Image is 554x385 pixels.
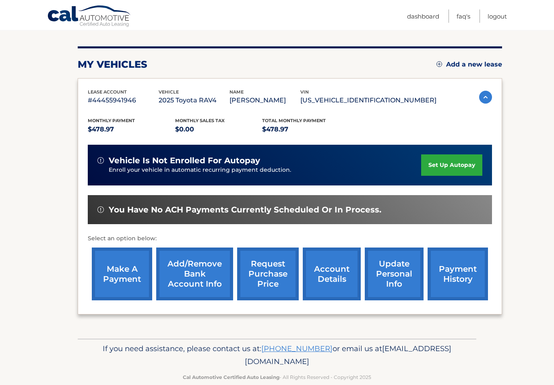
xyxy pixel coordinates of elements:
p: - All Rights Reserved - Copyright 2025 [83,373,471,382]
p: Select an option below: [88,234,492,244]
p: $478.97 [262,124,349,135]
p: $0.00 [175,124,263,135]
a: Dashboard [407,10,439,23]
a: payment history [428,248,488,301]
p: [US_VEHICLE_IDENTIFICATION_NUMBER] [300,95,436,106]
p: Enroll your vehicle in automatic recurring payment deduction. [109,166,421,175]
span: Total Monthly Payment [262,118,326,124]
p: If you need assistance, please contact us at: or email us at [83,343,471,368]
span: vehicle [159,89,179,95]
a: Logout [488,10,507,23]
a: update personal info [365,248,424,301]
img: accordion-active.svg [479,91,492,104]
strong: Cal Automotive Certified Auto Leasing [183,375,279,381]
img: alert-white.svg [97,158,104,164]
span: Monthly sales Tax [175,118,225,124]
a: Add a new lease [436,61,502,69]
a: set up autopay [421,155,482,176]
a: [PHONE_NUMBER] [261,344,333,354]
span: vin [300,89,309,95]
p: 2025 Toyota RAV4 [159,95,229,106]
a: request purchase price [237,248,299,301]
img: alert-white.svg [97,207,104,213]
a: FAQ's [457,10,470,23]
p: #44455941946 [88,95,159,106]
a: Cal Automotive [47,5,132,29]
span: [EMAIL_ADDRESS][DOMAIN_NAME] [245,344,451,366]
img: add.svg [436,62,442,67]
span: You have no ACH payments currently scheduled or in process. [109,205,381,215]
a: Add/Remove bank account info [156,248,233,301]
span: Monthly Payment [88,118,135,124]
span: vehicle is not enrolled for autopay [109,156,260,166]
span: name [229,89,244,95]
p: [PERSON_NAME] [229,95,300,106]
h2: my vehicles [78,59,147,71]
span: lease account [88,89,127,95]
a: account details [303,248,361,301]
a: make a payment [92,248,152,301]
p: $478.97 [88,124,175,135]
